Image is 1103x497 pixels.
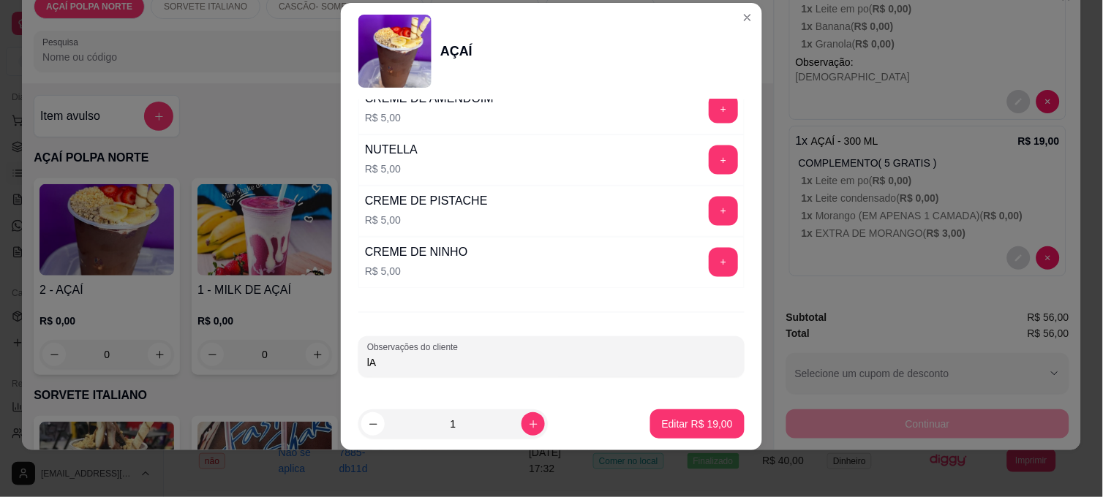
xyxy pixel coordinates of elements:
[365,213,488,227] p: R$ 5,00
[365,243,467,261] div: CREME DE NINHO
[367,355,736,370] input: Observações do cliente
[650,409,745,439] button: Editar R$ 19,00
[736,6,759,29] button: Close
[662,417,733,431] p: Editar R$ 19,00
[709,197,738,226] button: add
[365,110,494,125] p: R$ 5,00
[709,248,738,277] button: add
[440,41,473,61] div: AÇAÍ
[365,162,418,176] p: R$ 5,00
[709,94,738,124] button: add
[365,264,467,278] p: R$ 5,00
[361,412,385,436] button: decrease-product-quantity
[709,145,738,175] button: add
[358,15,432,88] img: product-image
[365,192,488,210] div: CREME DE PISTACHE
[367,341,463,354] label: Observações do cliente
[365,141,418,159] div: NUTELLA
[522,412,545,436] button: increase-product-quantity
